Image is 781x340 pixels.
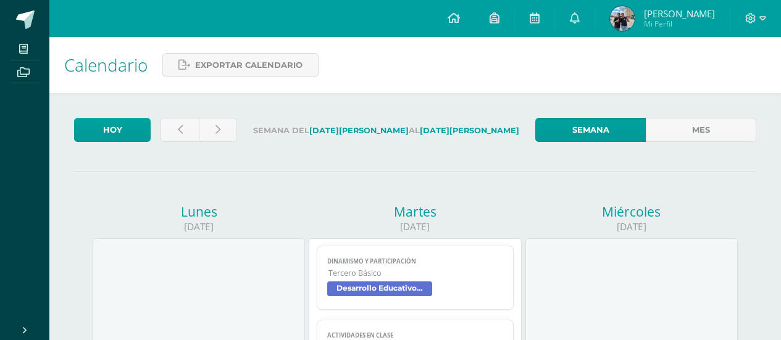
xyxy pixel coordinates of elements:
[162,53,319,77] a: Exportar calendario
[646,118,756,142] a: Mes
[525,220,738,233] div: [DATE]
[309,203,521,220] div: Martes
[644,19,715,29] span: Mi Perfil
[309,126,409,135] strong: [DATE][PERSON_NAME]
[327,257,504,265] span: Dinamismo y participación
[247,118,525,143] label: Semana del al
[74,118,151,142] a: Hoy
[93,220,305,233] div: [DATE]
[195,54,303,77] span: Exportar calendario
[644,7,715,20] span: [PERSON_NAME]
[610,6,635,31] img: f66163e901d91b21c8cec0638fbfd2e8.png
[317,246,514,310] a: Dinamismo y participaciónTercero BásicoDesarrollo Educativo y Proyecto de Vida
[327,281,432,296] span: Desarrollo Educativo y Proyecto de Vida
[64,53,148,77] span: Calendario
[525,203,738,220] div: Miércoles
[327,331,504,339] span: Actividades en clase
[93,203,305,220] div: Lunes
[535,118,646,142] a: Semana
[328,268,504,278] span: Tercero Básico
[420,126,519,135] strong: [DATE][PERSON_NAME]
[309,220,521,233] div: [DATE]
